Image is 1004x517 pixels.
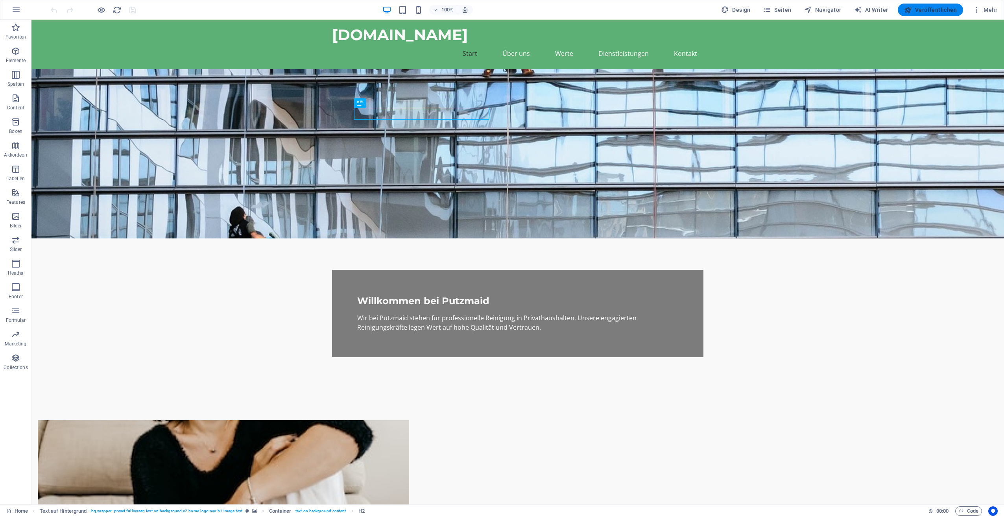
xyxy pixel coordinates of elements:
[854,6,888,14] span: AI Writer
[6,506,28,516] a: Klick, um Auswahl aufzuheben. Doppelklick öffnet Seitenverwaltung
[40,506,365,516] nav: breadcrumb
[112,5,122,15] button: reload
[6,199,25,205] p: Features
[358,506,365,516] span: Klick zum Auswählen. Doppelklick zum Bearbeiten
[6,57,26,64] p: Elemente
[294,506,346,516] span: . text-on-background-content
[7,81,24,87] p: Spalten
[721,6,751,14] span: Design
[973,6,997,14] span: Mehr
[10,246,22,253] p: Slider
[936,506,949,516] span: 00 00
[461,6,469,13] i: Bei Größenänderung Zoomstufe automatisch an das gewählte Gerät anpassen.
[9,128,22,135] p: Boxen
[4,152,27,158] p: Akkordeon
[96,5,106,15] button: Klicke hier, um den Vorschau-Modus zu verlassen
[6,317,26,323] p: Formular
[988,506,998,516] button: Usercentrics
[959,506,978,516] span: Code
[441,5,454,15] h6: 100%
[269,506,291,516] span: Klick zum Auswählen. Doppelklick zum Bearbeiten
[7,105,24,111] p: Content
[718,4,754,16] div: Design (Strg+Alt+Y)
[113,6,122,15] i: Seite neu laden
[7,175,25,182] p: Tabellen
[90,506,242,516] span: . bg-wrapper .preset-fullscreen-text-on-background-v2-home-logo-nav-h1-image-text
[252,509,257,513] i: Element verfügt über einen Hintergrund
[760,4,795,16] button: Seiten
[9,294,23,300] p: Footer
[5,341,26,347] p: Marketing
[804,6,842,14] span: Navigator
[851,4,891,16] button: AI Writer
[904,6,957,14] span: Veröffentlichen
[40,506,87,516] span: Klick zum Auswählen. Doppelklick zum Bearbeiten
[4,364,28,371] p: Collections
[969,4,1000,16] button: Mehr
[6,34,26,40] p: Favoriten
[763,6,792,14] span: Seiten
[718,4,754,16] button: Design
[942,508,943,514] span: :
[245,509,249,513] i: Dieses Element ist ein anpassbares Preset
[955,506,982,516] button: Code
[429,5,457,15] button: 100%
[8,270,24,276] p: Header
[10,223,22,229] p: Bilder
[898,4,963,16] button: Veröffentlichen
[928,506,949,516] h6: Session-Zeit
[801,4,845,16] button: Navigator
